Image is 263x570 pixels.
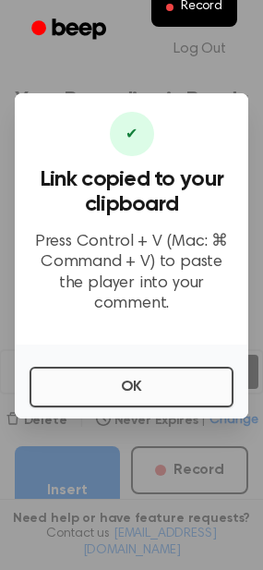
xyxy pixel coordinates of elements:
a: Beep [18,12,123,48]
div: ✔ [110,112,154,156]
button: OK [30,367,233,407]
h3: Link copied to your clipboard [30,167,233,217]
a: Log Out [155,27,245,71]
p: Press Control + V (Mac: ⌘ Command + V) to paste the player into your comment. [30,232,233,315]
